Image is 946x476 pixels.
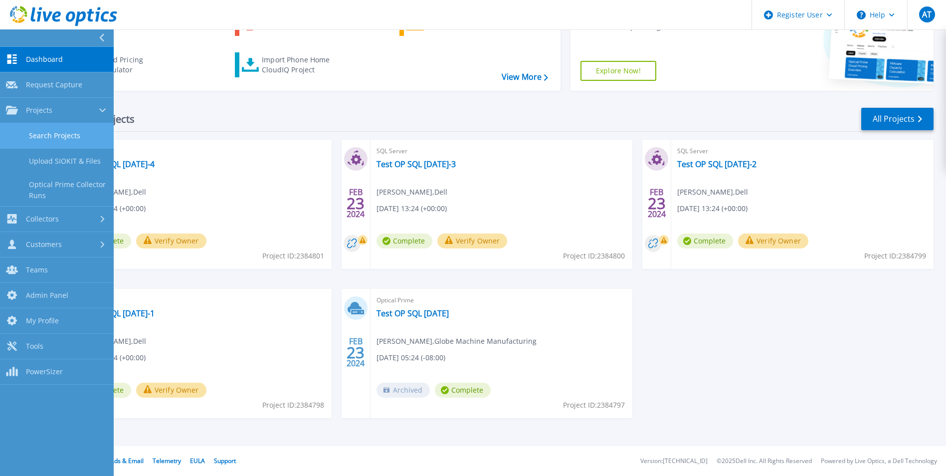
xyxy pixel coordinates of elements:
a: Test OP SQL [DATE]-4 [75,159,155,169]
span: [DATE] 13:24 (+00:00) [377,203,447,214]
span: [DATE] 13:24 (+00:00) [677,203,748,214]
a: Support [214,457,236,465]
div: FEB 2024 [647,185,666,222]
button: Verify Owner [437,234,508,248]
span: [DATE] 05:24 (-08:00) [377,352,445,363]
li: Version: [TECHNICAL_ID] [640,458,708,465]
a: Test OP SQL [DATE] [377,308,449,318]
span: 23 [347,348,365,357]
span: SQL Server [75,295,326,306]
span: Project ID: 2384798 [262,400,324,411]
span: Admin Panel [26,291,68,300]
span: Request Capture [26,80,82,89]
div: FEB 2024 [346,185,365,222]
span: Optical Prime [377,295,627,306]
span: Project ID: 2384800 [563,250,625,261]
a: All Projects [861,108,934,130]
a: View More [502,72,548,82]
span: [PERSON_NAME] , Globe Machine Manufacturing [377,336,537,347]
span: SQL Server [377,146,627,157]
span: Complete [677,234,733,248]
span: SQL Server [677,146,928,157]
div: FEB 2024 [346,334,365,371]
span: [PERSON_NAME] , Dell [377,187,447,198]
span: AT [922,10,932,18]
a: Ads & Email [110,457,144,465]
span: Customers [26,240,62,249]
span: Dashboard [26,55,63,64]
a: Test OP SQL [DATE]-3 [377,159,456,169]
span: Project ID: 2384799 [864,250,926,261]
a: Cloud Pricing Calculator [71,52,182,77]
a: Test OP SQL [DATE]-2 [677,159,757,169]
a: Explore Now! [580,61,656,81]
span: Project ID: 2384801 [262,250,324,261]
a: EULA [190,457,205,465]
span: Collectors [26,215,59,224]
li: © 2025 Dell Inc. All Rights Reserved [717,458,812,465]
span: [PERSON_NAME] , Dell [677,187,748,198]
span: Project ID: 2384797 [563,400,625,411]
span: Complete [377,234,432,248]
a: Test OP SQL [DATE]-1 [75,308,155,318]
span: Teams [26,265,48,274]
button: Verify Owner [136,234,206,248]
button: Verify Owner [136,383,206,398]
li: Powered by Live Optics, a Dell Technology [821,458,937,465]
div: Cloud Pricing Calculator [98,55,178,75]
span: 23 [648,199,666,208]
span: Archived [377,383,430,398]
span: Complete [435,383,491,398]
span: SQL Server [75,146,326,157]
div: Import Phone Home CloudIQ Project [262,55,340,75]
span: 23 [347,199,365,208]
span: Tools [26,342,43,351]
span: PowerSizer [26,367,63,376]
span: Projects [26,106,52,115]
span: My Profile [26,316,59,325]
a: Telemetry [153,457,181,465]
button: Verify Owner [738,234,808,248]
